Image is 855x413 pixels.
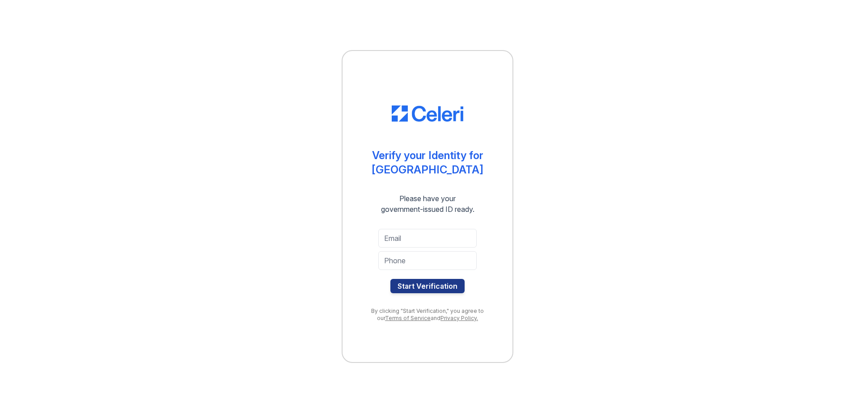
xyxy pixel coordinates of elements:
input: Email [378,229,477,248]
button: Start Verification [390,279,465,293]
input: Phone [378,251,477,270]
img: CE_Logo_Blue-a8612792a0a2168367f1c8372b55b34899dd931a85d93a1a3d3e32e68fde9ad4.png [392,105,463,122]
div: By clicking "Start Verification," you agree to our and [360,308,495,322]
div: Please have your government-issued ID ready. [365,193,491,215]
a: Terms of Service [385,315,431,321]
a: Privacy Policy. [440,315,478,321]
div: Verify your Identity for [GEOGRAPHIC_DATA] [372,148,483,177]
